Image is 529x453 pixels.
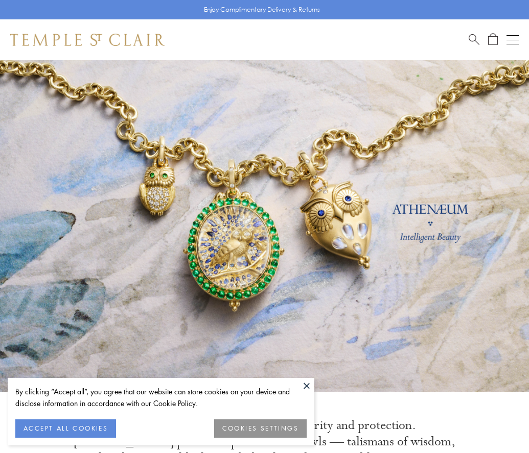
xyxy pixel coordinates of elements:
[15,419,116,438] button: ACCEPT ALL COOKIES
[204,5,320,15] p: Enjoy Complimentary Delivery & Returns
[214,419,307,438] button: COOKIES SETTINGS
[507,34,519,46] button: Open navigation
[469,33,479,46] a: Search
[15,386,307,409] div: By clicking “Accept all”, you agree that our website can store cookies on your device and disclos...
[10,34,165,46] img: Temple St. Clair
[488,33,498,46] a: Open Shopping Bag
